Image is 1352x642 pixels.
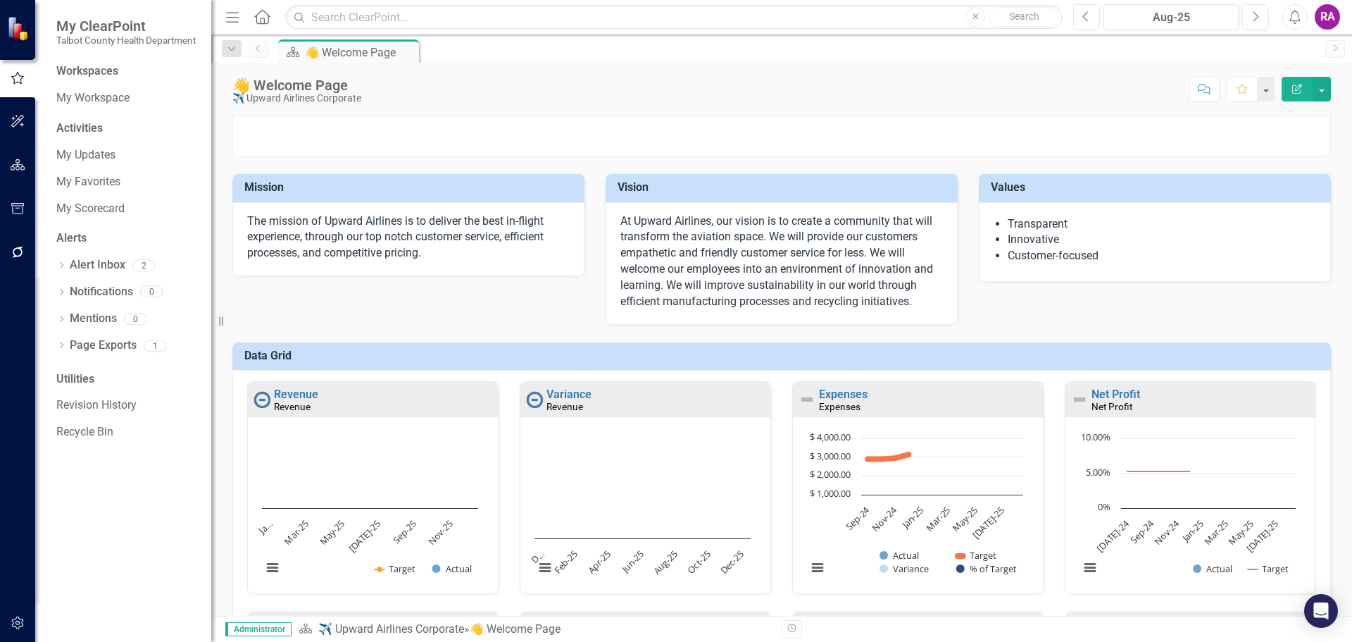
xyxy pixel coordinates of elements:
svg: Interactive chart [255,431,485,590]
a: Notifications [70,284,133,300]
button: Show Target [958,549,997,562]
button: View chart menu, Chart [263,558,282,578]
button: Show Variance [880,562,930,575]
input: Search ClearPoint... [285,5,1063,30]
text: 0% [1098,500,1110,513]
div: 0 [124,313,146,325]
text: [DATE]-25 [1244,517,1281,555]
text: $ 1,000.00 [810,487,851,500]
text: Jan-25 [898,504,926,532]
div: 👋 Welcome Page [232,78,361,93]
text: May-25 [949,504,979,534]
li: Innovative [1008,232,1316,248]
div: Utilities [56,371,197,388]
text: Sep-24 [1127,517,1157,546]
span: Administrator [225,622,292,636]
div: Workspaces [56,63,118,80]
text: $ 2,000.00 [810,468,851,481]
a: Revenue [274,388,318,401]
small: Expenses [819,401,860,412]
text: Nov-24 [1151,517,1182,547]
a: Recycle Bin [56,424,197,440]
path: Sep-24, 2,897.5. Target. [865,456,871,462]
button: Aug-25 [1103,4,1239,30]
span: My ClearPoint [56,18,196,35]
small: Net Profit [1091,401,1132,412]
text: Dec-25 [718,548,746,576]
div: Double-Click to Edit [247,381,499,594]
p: The mission of Upward Airlines is to deliver the best in-flight experience, through our top notch... [247,214,570,262]
a: Expenses [819,388,868,401]
button: Search [989,7,1059,27]
a: My Updates [56,147,197,163]
text: 5.00% [1086,466,1110,479]
button: Show Target [375,562,416,575]
div: Double-Click to Edit [792,381,1044,594]
h3: Mission [244,181,577,194]
img: No Information [526,391,543,408]
div: 0 [140,286,163,298]
div: Chart. Highcharts interactive chart. [1072,431,1308,590]
a: Page Exports [70,338,137,354]
button: Show Actual [432,562,472,575]
g: Target, series 2 of 2. Line with 14 data points. [1125,469,1193,474]
a: Revision History [56,397,197,414]
button: Show Actual [880,549,919,562]
text: Nov-24 [869,503,899,533]
small: Talbot County Health Department [56,35,196,46]
button: View chart menu, Chart [1080,558,1100,578]
div: Double-Click to Edit [520,381,771,594]
a: My Favorites [56,174,197,190]
path: Oct-24, 2,897.5. Target. [879,456,884,462]
text: $ 3,000.00 [810,450,851,462]
text: Mar-25 [1201,517,1231,547]
text: [DATE]-24 [1094,517,1132,555]
text: Oct-25 [684,548,713,576]
h3: Vision [618,181,951,194]
p: At Upward Airlines, our vision is to create a community that will transform the aviation space. W... [620,214,943,310]
a: Net Profit [1091,388,1140,401]
div: Open Intercom Messenger [1304,594,1338,628]
text: [DATE]-25 [346,517,383,555]
text: Feb-25 [551,548,580,576]
text: D… [528,548,546,566]
img: Not Defined [1071,391,1088,408]
div: 👋 Welcome Page [470,622,561,636]
div: 1 [144,340,166,352]
text: Apr-25 [585,548,613,576]
img: No Information [254,391,270,408]
div: Double-Click to Edit [1065,381,1316,594]
span: Search [1009,11,1039,22]
button: View chart menu, Chart [808,558,827,578]
text: Mar-25 [281,517,311,547]
text: Jun-25 [618,548,646,576]
a: My Scorecard [56,201,197,217]
button: Show % of Target [956,562,1018,575]
svg: Interactive chart [1072,431,1303,590]
text: Sep-24 [843,503,872,533]
text: $ 4,000.00 [810,431,851,443]
a: Variance [546,388,591,401]
text: [DATE]-25 [970,504,1007,541]
text: Jan-25 [1178,517,1206,545]
text: Sep-25 [390,517,419,546]
text: Ja… [255,517,275,537]
a: My Workspace [56,90,197,106]
button: Show Actual [1193,562,1232,575]
text: 10.00% [1081,431,1110,443]
img: ClearPoint Strategy [7,16,32,41]
h3: Data Grid [244,350,1324,362]
a: ✈️ Upward Airlines Corporate [318,622,464,636]
li: Customer-focused [1008,248,1316,264]
a: Alert Inbox [70,257,125,273]
button: RA [1315,4,1340,30]
li: Transparent [1008,216,1316,233]
div: 2 [132,259,155,271]
div: ✈️ Upward Airlines Corporate [232,93,361,104]
button: View chart menu, Chart [535,558,555,578]
text: May-25 [1226,517,1256,548]
div: 👋 Welcome Page [305,44,415,61]
small: Revenue [546,401,583,412]
h3: Values [991,181,1324,194]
